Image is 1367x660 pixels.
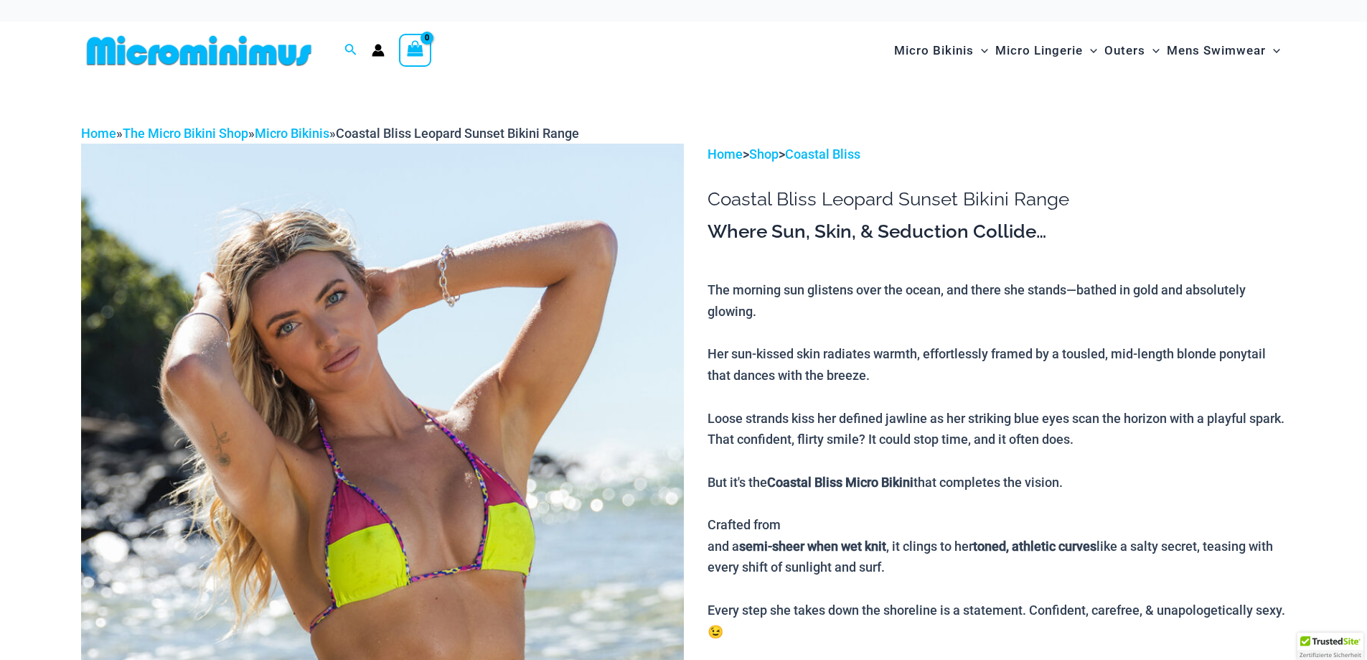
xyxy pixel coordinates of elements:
[974,32,988,69] span: Menu Toggle
[708,536,1286,643] div: and a , it clings to her like a salty secret, teasing with every shift of sunlight and surf. Ever...
[995,32,1083,69] span: Micro Lingerie
[891,29,992,73] a: Micro BikinisMenu ToggleMenu Toggle
[749,147,779,162] a: Shop
[81,34,317,67] img: MM SHOP LOGO FLAT
[708,147,743,162] a: Home
[1266,32,1280,69] span: Menu Toggle
[336,126,579,141] span: Coastal Bliss Leopard Sunset Bikini Range
[894,32,974,69] span: Micro Bikinis
[1145,32,1160,69] span: Menu Toggle
[1101,29,1163,73] a: OutersMenu ToggleMenu Toggle
[708,144,1286,165] p: > >
[888,27,1287,75] nav: Site Navigation
[1083,32,1097,69] span: Menu Toggle
[1167,32,1266,69] span: Mens Swimwear
[708,279,1286,642] p: The morning sun glistens over the ocean, and there she stands—bathed in gold and absolutely glowi...
[1104,32,1145,69] span: Outers
[973,539,1096,554] b: toned, athletic curves
[992,29,1101,73] a: Micro LingerieMenu ToggleMenu Toggle
[767,475,913,490] b: Coastal Bliss Micro Bikini
[81,126,116,141] a: Home
[123,126,248,141] a: The Micro Bikini Shop
[255,126,329,141] a: Micro Bikinis
[785,147,860,162] a: Coastal Bliss
[344,42,357,60] a: Search icon link
[1163,29,1284,73] a: Mens SwimwearMenu ToggleMenu Toggle
[739,539,886,554] b: semi-sheer when wet knit
[708,220,1286,244] h3: Where Sun, Skin, & Seduction Collide…
[81,126,579,141] span: » » »
[1297,633,1363,660] div: TrustedSite Certified
[372,44,385,57] a: Account icon link
[399,34,432,67] a: View Shopping Cart, empty
[708,188,1286,210] h1: Coastal Bliss Leopard Sunset Bikini Range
